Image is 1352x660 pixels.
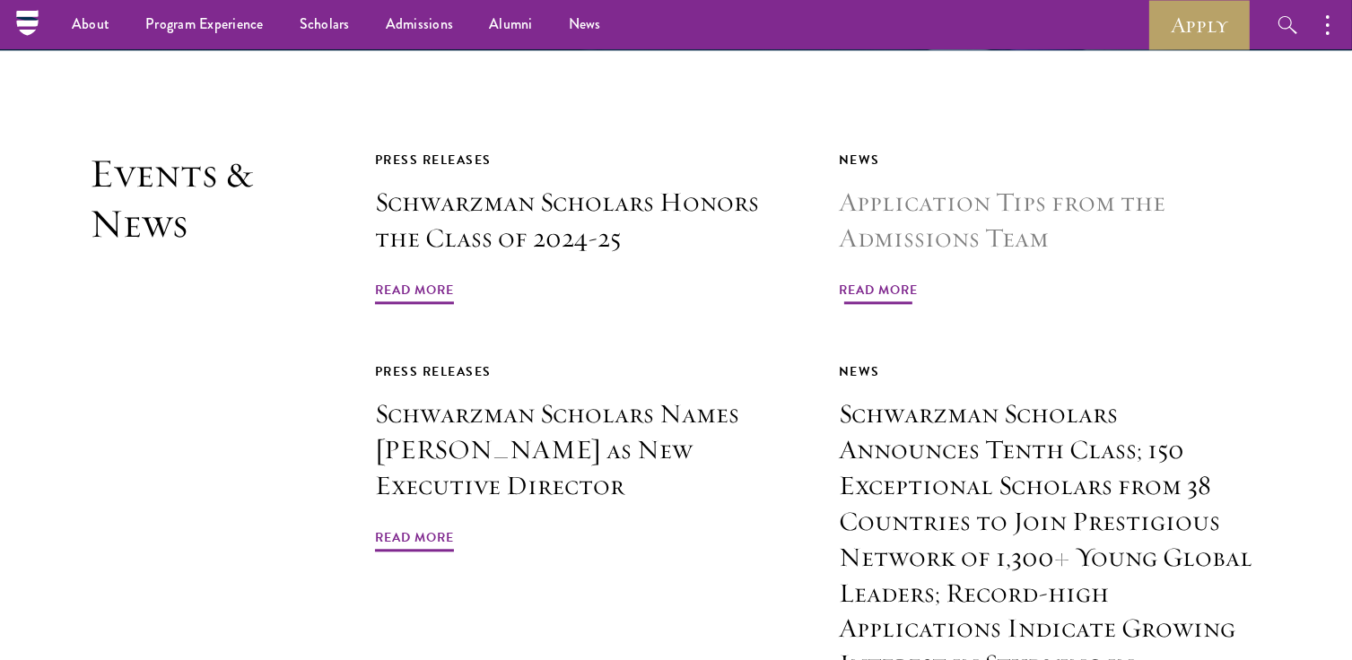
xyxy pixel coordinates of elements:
span: Read More [375,526,454,554]
div: Press Releases [375,149,798,171]
div: Press Releases [375,360,798,383]
a: Press Releases Schwarzman Scholars Names [PERSON_NAME] as New Executive Director Read More [375,360,798,554]
span: Read More [839,279,918,307]
a: Press Releases Schwarzman Scholars Honors the Class of 2024-25 Read More [375,149,798,307]
a: News Application Tips from the Admissions Team Read More [839,149,1262,307]
h3: Application Tips from the Admissions Team [839,185,1262,256]
div: News [839,149,1262,171]
span: Read More [375,279,454,307]
div: News [839,360,1262,383]
h3: Schwarzman Scholars Honors the Class of 2024-25 [375,185,798,256]
h3: Schwarzman Scholars Names [PERSON_NAME] as New Executive Director [375,396,798,504]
